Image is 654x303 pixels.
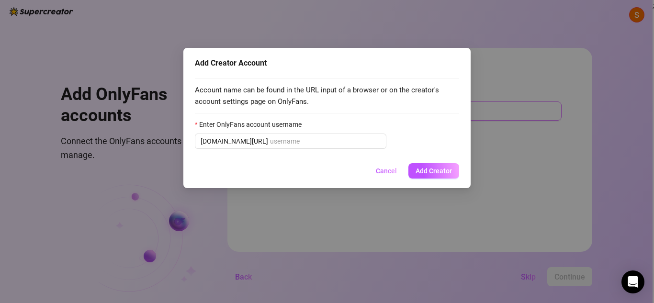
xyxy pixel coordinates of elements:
span: [DOMAIN_NAME][URL] [201,136,268,146]
span: Add Creator [416,167,452,175]
span: Cancel [376,167,397,175]
input: Enter OnlyFans account username [270,136,381,146]
div: Open Intercom Messenger [621,270,644,293]
button: Cancel [368,163,405,179]
span: Account name can be found in the URL input of a browser or on the creator's account settings page... [195,85,459,107]
div: Add Creator Account [195,57,459,69]
label: Enter OnlyFans account username [195,119,308,130]
button: Add Creator [408,163,459,179]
